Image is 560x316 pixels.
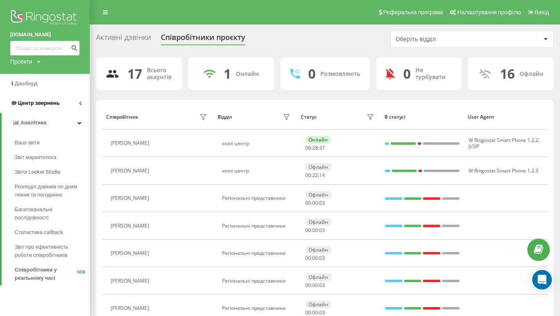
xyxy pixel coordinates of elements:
div: : : [305,228,325,233]
div: : : [305,310,325,316]
span: 00 [305,199,311,206]
div: В статусі [384,114,460,120]
div: Не турбувати [416,67,452,81]
div: Офлайн [305,218,331,226]
div: 1 [224,66,231,82]
div: Регіональні представники [222,195,293,201]
div: Активні дзвінки [96,33,151,46]
span: W Ringostat Smart Phone 1.2.2 [469,137,538,144]
div: Всього акаунтів [147,67,172,81]
span: 22 [312,172,318,179]
span: Звіти Looker Studio [15,168,60,176]
div: Регіональні представники [222,305,293,311]
div: Проекти [10,57,32,66]
div: [PERSON_NAME] [111,195,151,201]
a: Багатоканальні послідовності [15,202,90,225]
div: Регіональні представники [222,278,293,284]
div: [PERSON_NAME] [111,140,151,146]
a: Статистика callback [15,225,90,240]
div: колл центр [222,141,293,146]
a: Звіт маркетолога [15,150,90,165]
span: 03 [319,227,325,234]
div: 16 [500,66,515,82]
span: 14 [319,172,325,179]
div: [PERSON_NAME] [111,305,151,311]
div: 17 [127,66,142,82]
span: Звіт маркетолога [15,153,56,161]
div: : : [305,200,325,206]
span: 00 [312,309,318,316]
span: 00 [312,254,318,261]
div: 0 [403,66,411,82]
span: W Ringostat Smart Phone 1.2.3 [469,167,538,174]
div: Розмовляють [320,71,360,77]
div: Співробітники проєкту [161,33,245,46]
span: Аналiтика [20,119,47,126]
div: [PERSON_NAME] [111,223,151,229]
a: Розподіл дзвінків по дням тижня та погодинно [15,179,90,202]
span: 00 [305,172,311,179]
a: Аналiтика [2,113,90,133]
div: Open Intercom Messenger [532,270,552,289]
a: Звіти Looker Studio [15,165,90,179]
span: 00 [312,282,318,289]
span: 00 [305,254,311,261]
span: Центр звернень [18,100,60,106]
div: User Agent [468,114,544,120]
span: Співробітники у реальному часі [15,266,77,282]
span: Реферальна програма [383,9,443,15]
a: Співробітники у реальному часіNEW [15,263,90,285]
a: [DOMAIN_NAME] [10,31,80,39]
div: Відділ [218,114,232,120]
span: 00 [305,227,311,234]
div: : : [305,172,325,178]
div: Онлайн [305,136,331,144]
div: Регіональні представники [222,250,293,256]
a: Звіт про ефективність роботи співробітників [15,240,90,263]
div: : : [305,145,325,151]
span: 00 [305,309,311,316]
div: Статус [301,114,317,120]
div: Офлайн [305,191,331,199]
span: Розподіл дзвінків по дням тижня та погодинно [15,183,86,199]
span: 03 [319,254,325,261]
div: Співробітник [106,114,138,120]
span: 00 [312,199,318,206]
span: JsSIP [469,143,479,150]
div: 0 [308,66,316,82]
a: Ваші звіти [15,135,90,150]
div: Офлайн [305,246,331,254]
span: 00 [312,227,318,234]
div: Онлайн [236,71,259,77]
span: 00 [305,282,311,289]
div: Оберіть відділ [396,36,493,43]
span: Багатоканальні послідовності [15,206,86,222]
span: Ваші звіти [15,139,40,147]
div: Регіональні представники [222,223,293,229]
div: [PERSON_NAME] [111,250,151,256]
div: [PERSON_NAME] [111,168,151,174]
span: 06 [305,144,311,151]
span: Вихід [535,9,549,15]
div: [PERSON_NAME] [111,278,151,284]
span: Звіт про ефективність роботи співробітників [15,243,86,259]
span: 37 [319,144,325,151]
div: Офлайн [305,301,331,308]
div: Офлайн [305,273,331,281]
input: Пошук за номером [10,41,80,55]
img: Ringostat logo [10,8,80,29]
span: Дашборд [15,80,38,86]
div: колл центр [222,168,293,174]
span: 03 [319,309,325,316]
div: : : [305,283,325,288]
div: : : [305,255,325,261]
span: 28 [312,144,318,151]
span: 03 [319,282,325,289]
span: 03 [319,199,325,206]
div: Офлайн [305,163,331,171]
div: Офлайн [520,71,543,77]
span: Статистика callback [15,228,63,236]
span: Налаштування профілю [457,9,521,15]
